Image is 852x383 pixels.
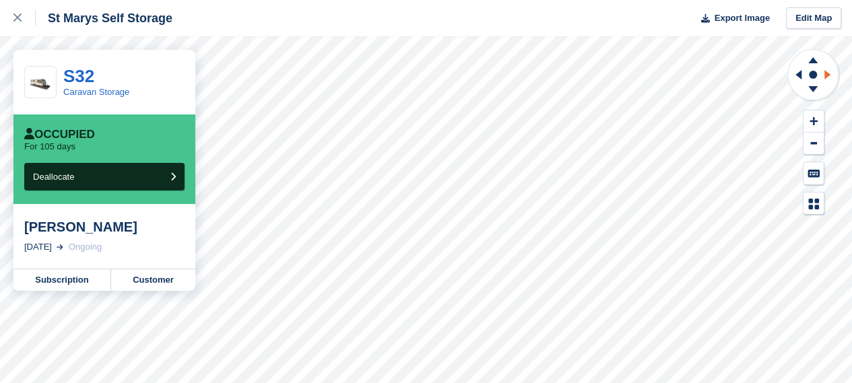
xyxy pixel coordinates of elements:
span: Export Image [714,11,769,25]
div: St Marys Self Storage [36,10,172,26]
button: Keyboard Shortcuts [804,162,824,184]
a: S32 [63,66,94,86]
button: Map Legend [804,193,824,215]
img: Caravan%20-%20R%20(2).jpg [25,73,56,91]
img: arrow-right-light-icn-cde0832a797a2874e46488d9cf13f60e5c3a73dbe684e267c42b8395dfbc2abf.svg [57,244,63,250]
span: Deallocate [33,172,74,182]
button: Export Image [693,7,770,30]
div: [PERSON_NAME] [24,219,185,235]
a: Customer [111,269,195,291]
a: Caravan Storage [63,87,129,97]
div: Ongoing [69,240,102,254]
button: Zoom In [804,110,824,133]
button: Deallocate [24,163,185,190]
div: [DATE] [24,240,52,254]
a: Subscription [13,269,111,291]
p: For 105 days [24,141,75,152]
button: Zoom Out [804,133,824,155]
a: Edit Map [786,7,841,30]
div: Occupied [24,128,95,141]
